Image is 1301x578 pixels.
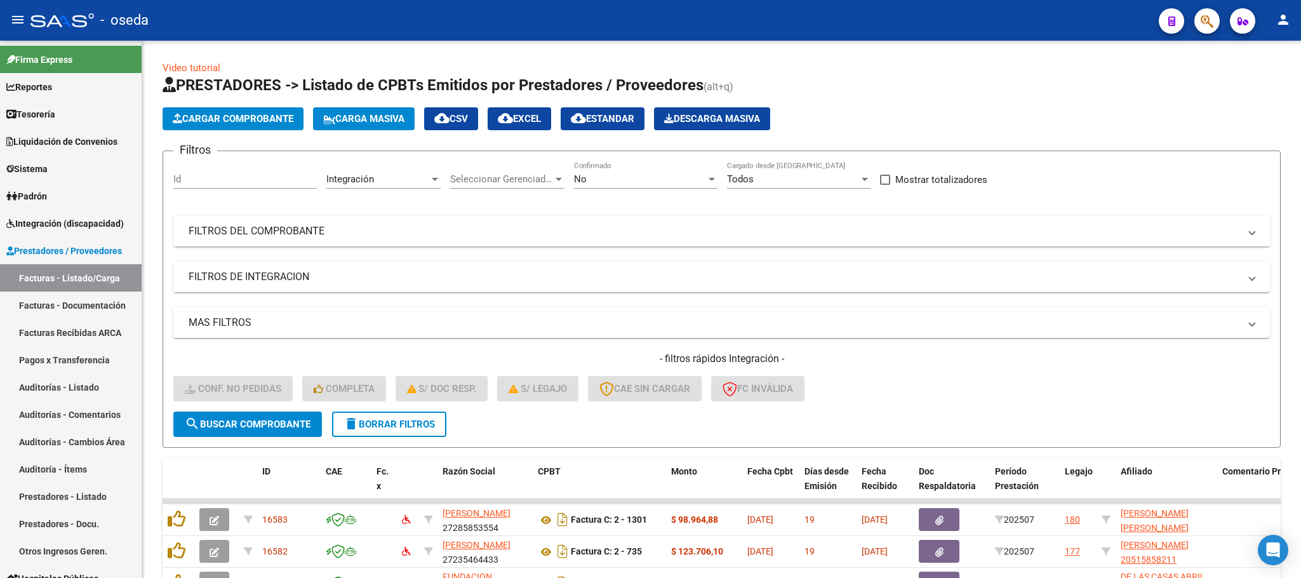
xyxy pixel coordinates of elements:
span: Conf. no pedidas [185,383,281,394]
button: S/ Doc Resp. [396,376,488,401]
datatable-header-cell: Afiliado [1116,458,1217,514]
span: CPBT [538,466,561,476]
span: Tesorería [6,107,55,121]
span: [PERSON_NAME] [443,508,510,518]
button: Borrar Filtros [332,412,446,437]
datatable-header-cell: Razón Social [437,458,533,514]
span: S/ Doc Resp. [407,383,477,394]
datatable-header-cell: Monto [666,458,742,514]
mat-icon: delete [344,416,359,431]
datatable-header-cell: ID [257,458,321,514]
mat-icon: person [1276,12,1291,27]
span: Liquidación de Convenios [6,135,117,149]
span: Período Prestación [995,466,1039,491]
mat-expansion-panel-header: FILTROS DEL COMPROBANTE [173,216,1270,246]
span: Padrón [6,189,47,203]
datatable-header-cell: Fecha Recibido [857,458,914,514]
strong: Factura C: 2 - 735 [571,547,642,557]
button: CSV [424,107,478,130]
span: Estandar [571,113,634,124]
div: 27285853554 [443,506,528,533]
datatable-header-cell: Doc Respaldatoria [914,458,990,514]
span: EXCEL [498,113,541,124]
span: Completa [314,383,375,394]
datatable-header-cell: CPBT [533,458,666,514]
span: Mostrar totalizadores [895,172,987,187]
span: Monto [671,466,697,476]
mat-icon: cloud_download [571,111,586,126]
span: [DATE] [747,546,773,556]
span: Integración [326,173,374,185]
i: Descargar documento [554,541,571,561]
mat-panel-title: FILTROS DE INTEGRACION [189,270,1239,284]
span: S/ legajo [509,383,567,394]
span: Firma Express [6,53,72,67]
datatable-header-cell: Legajo [1060,458,1097,514]
span: Fecha Recibido [862,466,897,491]
datatable-header-cell: Fc. x [371,458,397,514]
span: ID [262,466,270,476]
h4: - filtros rápidos Integración - [173,352,1270,366]
button: Descarga Masiva [654,107,770,130]
span: [PERSON_NAME] [443,540,510,550]
mat-panel-title: MAS FILTROS [189,316,1239,330]
span: FC Inválida [723,383,793,394]
button: S/ legajo [497,376,578,401]
div: Open Intercom Messenger [1258,535,1288,565]
span: Reportes [6,80,52,94]
span: (alt+q) [704,81,733,93]
span: Doc Respaldatoria [919,466,976,491]
span: CAE SIN CARGAR [599,383,690,394]
mat-expansion-panel-header: FILTROS DE INTEGRACION [173,262,1270,292]
button: EXCEL [488,107,551,130]
datatable-header-cell: CAE [321,458,371,514]
span: [DATE] [862,546,888,556]
span: Razón Social [443,466,495,476]
button: CAE SIN CARGAR [588,376,702,401]
h3: Filtros [173,141,217,159]
span: 202507 [995,514,1034,525]
datatable-header-cell: Período Prestación [990,458,1060,514]
a: Video tutorial [163,62,220,74]
mat-icon: cloud_download [434,111,450,126]
span: Cargar Comprobante [173,113,293,124]
mat-icon: menu [10,12,25,27]
span: PRESTADORES -> Listado de CPBTs Emitidos por Prestadores / Proveedores [163,76,704,94]
button: Estandar [561,107,644,130]
span: Descarga Masiva [664,113,760,124]
datatable-header-cell: Fecha Cpbt [742,458,799,514]
app-download-masive: Descarga masiva de comprobantes (adjuntos) [654,107,770,130]
button: Buscar Comprobante [173,412,322,437]
div: 27235464433 [443,538,528,565]
span: [DATE] [747,514,773,525]
span: Integración (discapacidad) [6,217,124,231]
span: 16582 [262,546,288,556]
span: Legajo [1065,466,1093,476]
button: Completa [302,376,386,401]
span: Fecha Cpbt [747,466,793,476]
button: Carga Masiva [313,107,415,130]
span: Sistema [6,162,48,176]
button: Conf. no pedidas [173,376,293,401]
span: CAE [326,466,342,476]
span: [PERSON_NAME] [PERSON_NAME] 20551670598 [1121,508,1189,548]
mat-icon: cloud_download [498,111,513,126]
span: 19 [804,546,815,556]
span: 16583 [262,514,288,525]
button: Cargar Comprobante [163,107,304,130]
span: CSV [434,113,468,124]
span: Afiliado [1121,466,1152,476]
span: Prestadores / Proveedores [6,244,122,258]
span: Borrar Filtros [344,419,435,430]
datatable-header-cell: Días desde Emisión [799,458,857,514]
span: Fc. x [377,466,389,491]
strong: $ 98.964,88 [671,514,718,525]
span: Carga Masiva [323,113,404,124]
span: [PERSON_NAME] 20515858211 [1121,540,1189,565]
span: Todos [727,173,754,185]
span: - oseda [100,6,149,34]
span: 202507 [995,546,1034,556]
span: Buscar Comprobante [185,419,310,430]
i: Descargar documento [554,509,571,530]
span: Seleccionar Gerenciador [450,173,553,185]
